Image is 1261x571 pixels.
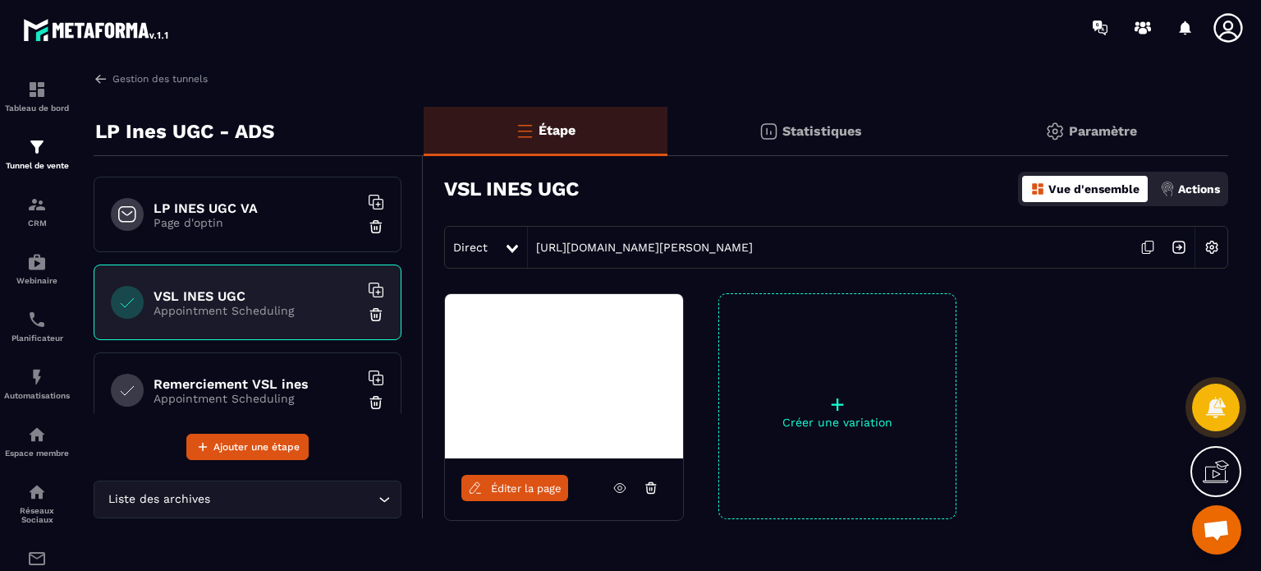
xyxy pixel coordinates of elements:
[782,123,862,139] p: Statistiques
[759,122,778,141] img: stats.20deebd0.svg
[444,177,579,200] h3: VSL INES UGC
[4,412,70,470] a: automationsautomationsEspace membre
[94,71,208,86] a: Gestion des tunnels
[1045,122,1065,141] img: setting-gr.5f69749f.svg
[94,71,108,86] img: arrow
[1160,182,1175,196] img: actions.d6e523a2.png
[4,470,70,536] a: social-networksocial-networkRéseaux Sociaux
[453,241,488,254] span: Direct
[4,276,70,285] p: Webinaire
[95,115,274,148] p: LP Ines UGC - ADS
[4,355,70,412] a: automationsautomationsAutomatisations
[528,241,753,254] a: [URL][DOMAIN_NAME][PERSON_NAME]
[27,252,47,272] img: automations
[23,15,171,44] img: logo
[154,288,359,304] h6: VSL INES UGC
[4,67,70,125] a: formationformationTableau de bord
[4,240,70,297] a: automationsautomationsWebinaire
[1163,232,1195,263] img: arrow-next.bcc2205e.svg
[213,439,300,455] span: Ajouter une étape
[368,394,384,411] img: trash
[104,490,213,509] span: Liste des archives
[27,195,47,214] img: formation
[445,294,683,458] img: image
[719,416,956,429] p: Créer une variation
[154,200,359,216] h6: LP INES UGC VA
[4,104,70,113] p: Tableau de bord
[27,482,47,502] img: social-network
[4,182,70,240] a: formationformationCRM
[1069,123,1137,139] p: Paramètre
[368,306,384,323] img: trash
[27,367,47,387] img: automations
[4,219,70,228] p: CRM
[27,310,47,329] img: scheduler
[27,425,47,444] img: automations
[368,219,384,235] img: trash
[27,549,47,569] img: email
[1178,182,1220,196] p: Actions
[154,376,359,392] h6: Remerciement VSL ines
[515,121,534,140] img: bars-o.4a397970.svg
[4,297,70,355] a: schedulerschedulerPlanificateur
[27,80,47,99] img: formation
[539,122,575,138] p: Étape
[1192,505,1241,555] a: Ouvrir le chat
[186,434,309,460] button: Ajouter une étape
[461,475,568,501] a: Éditer la page
[94,481,401,518] div: Search for option
[27,137,47,157] img: formation
[719,393,956,416] p: +
[1030,182,1045,196] img: dashboard-orange.40269519.svg
[154,216,359,229] p: Page d'optin
[154,392,359,405] p: Appointment Scheduling
[4,391,70,400] p: Automatisations
[4,125,70,182] a: formationformationTunnel de vente
[4,506,70,524] p: Réseaux Sociaux
[154,304,359,317] p: Appointment Scheduling
[491,482,562,495] span: Éditer la page
[4,334,70,343] p: Planificateur
[1196,232,1227,263] img: setting-w.858f3a88.svg
[1048,182,1139,196] p: Vue d'ensemble
[4,449,70,458] p: Espace membre
[4,161,70,170] p: Tunnel de vente
[213,490,374,509] input: Search for option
